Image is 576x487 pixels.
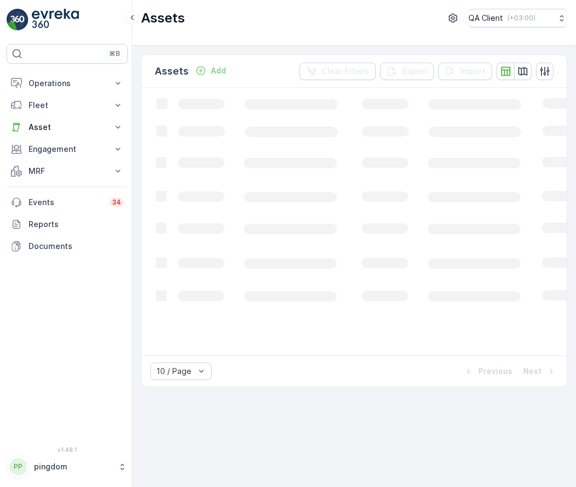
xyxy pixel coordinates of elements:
[460,66,485,77] p: Import
[321,66,369,77] p: Clear Filters
[29,166,106,177] p: MRF
[34,461,112,472] p: pingdom
[32,9,79,31] img: logo_light-DOdMpM7g.png
[7,138,128,160] button: Engagement
[523,366,541,377] p: Next
[7,72,128,94] button: Operations
[7,116,128,138] button: Asset
[7,235,128,257] a: Documents
[7,455,128,478] button: PPpingdom
[7,213,128,235] a: Reports
[29,78,106,89] p: Operations
[300,63,376,80] button: Clear Filters
[155,64,189,79] p: Assets
[438,63,492,80] button: Import
[141,9,185,27] p: Assets
[211,65,226,76] p: Add
[29,100,106,111] p: Fleet
[109,49,120,58] p: ⌘B
[29,122,106,133] p: Asset
[7,446,128,453] span: v 1.48.1
[29,219,123,230] p: Reports
[478,366,512,377] p: Previous
[402,66,427,77] p: Export
[462,365,513,378] button: Previous
[7,94,128,116] button: Fleet
[29,144,106,155] p: Engagement
[380,63,434,80] button: Export
[29,197,103,208] p: Events
[7,9,29,31] img: logo
[468,13,503,24] p: QA Client
[29,241,123,252] p: Documents
[522,365,558,378] button: Next
[191,64,230,77] button: Add
[112,198,121,207] p: 34
[7,191,128,213] a: Events34
[9,458,27,475] div: PP
[7,160,128,182] button: MRF
[507,14,535,22] p: ( +03:00 )
[468,9,567,27] button: QA Client(+03:00)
